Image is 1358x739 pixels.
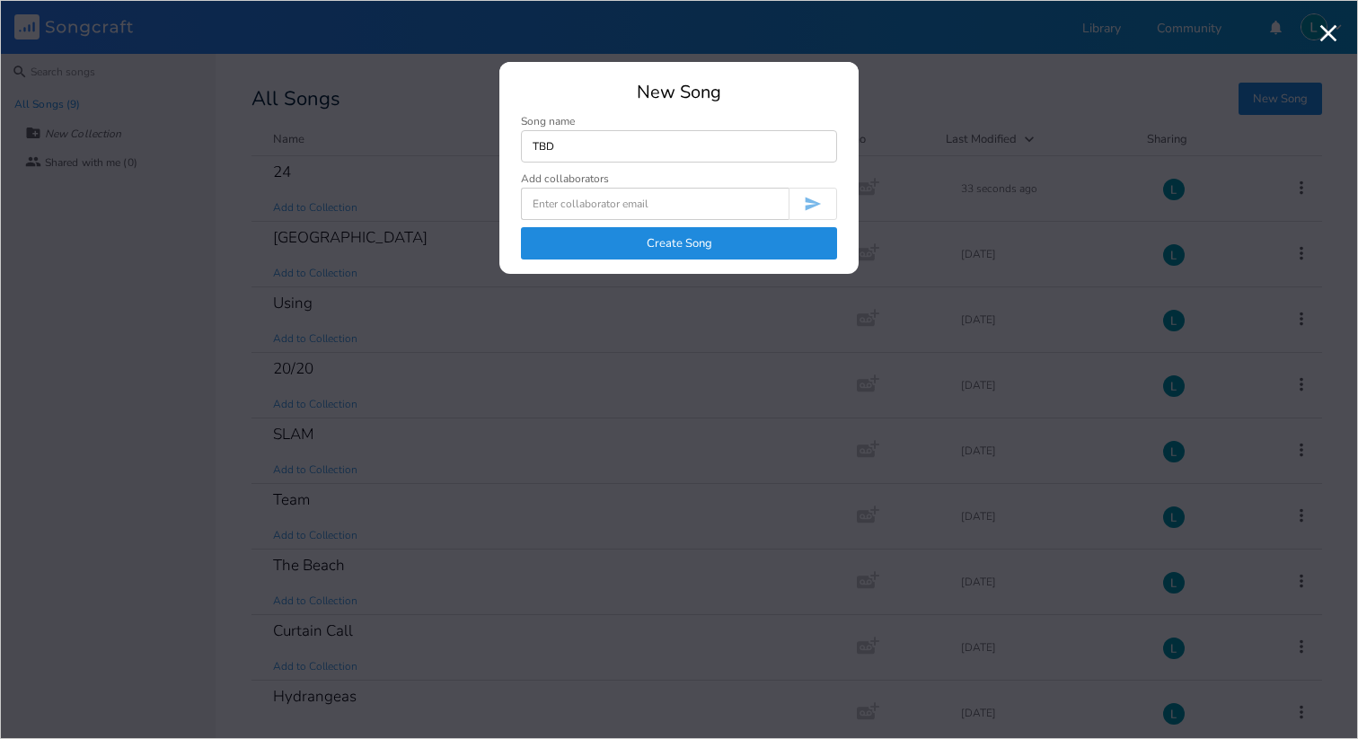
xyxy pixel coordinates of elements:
[521,188,789,220] input: Enter collaborator email
[789,188,837,220] button: Invite
[521,84,837,101] div: New Song
[521,130,837,163] input: Enter song name
[521,227,837,260] button: Create Song
[521,116,837,127] div: Song name
[521,173,609,184] div: Add collaborators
